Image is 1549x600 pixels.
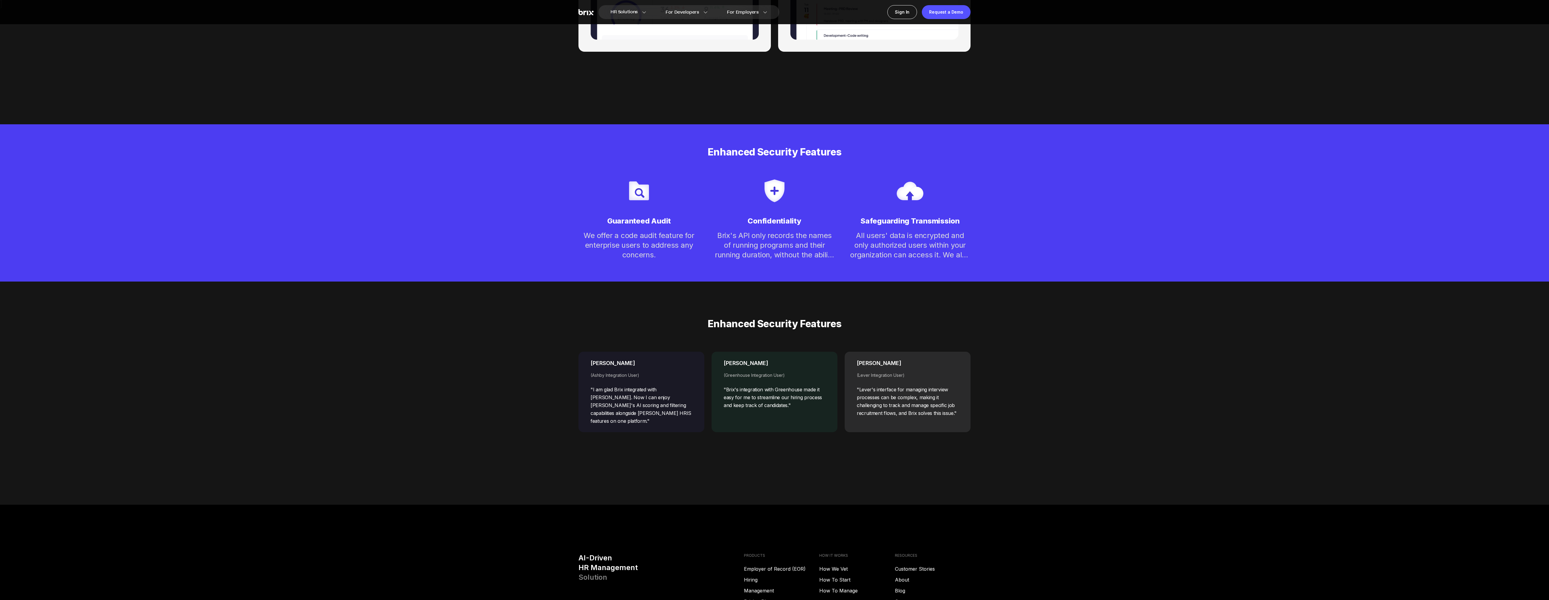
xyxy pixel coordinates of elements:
h4: PRODUCTS [744,553,820,558]
a: About [895,576,971,583]
a: How To Start [819,576,895,583]
div: "I am glad Brix integrated with [PERSON_NAME]. Now I can enjoy [PERSON_NAME]'s AI scoring and fil... [591,386,692,425]
a: Sign In [887,5,917,19]
div: Enhanced Security Features [578,146,971,158]
div: Enhanced Security Features [578,318,971,330]
div: [PERSON_NAME] [591,359,692,367]
div: (Greenhouse Integration User) [724,372,825,378]
a: How To Manage [819,587,895,594]
div: "Brix's integration with Greenhouse made it easy for me to streamline our hiring process and keep... [724,386,825,409]
div: "Lever's interface for managing interview processes can be complex, making it challenging to trac... [857,386,958,417]
div: Confidentiality [714,216,835,226]
span: For Developers [666,9,699,15]
a: Customer Stories [895,565,971,572]
div: (Lever Integration User) [857,372,958,378]
div: [PERSON_NAME] [724,359,825,367]
div: Brix's API only records the names of running programs and their running duration, without the abi... [714,231,835,260]
span: Solution [578,573,607,582]
span: HR Solutions [611,7,638,17]
div: (Ashby Integration User) [591,372,692,378]
a: Request a Demo [922,5,971,19]
span: For Employers [727,9,759,15]
div: Safeguarding Transmission [850,216,971,226]
img: Brix Logo [578,9,594,15]
a: Hiring [744,576,820,583]
a: Management [744,587,820,594]
div: Guaranteed Audit [578,216,699,226]
a: Blog [895,587,971,594]
a: Employer of Record (EOR) [744,565,820,572]
div: We offer a code audit feature for enterprise users to address any concerns. [578,231,699,260]
div: [PERSON_NAME] [857,359,958,367]
div: All users' data is encrypted and only authorized users within your organization can access it. We... [850,231,971,260]
h3: AI-Driven HR Management [578,553,739,582]
a: How We Vet [819,565,895,572]
h4: HOW IT WORKS [819,553,895,558]
h4: RESOURCES [895,553,971,558]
